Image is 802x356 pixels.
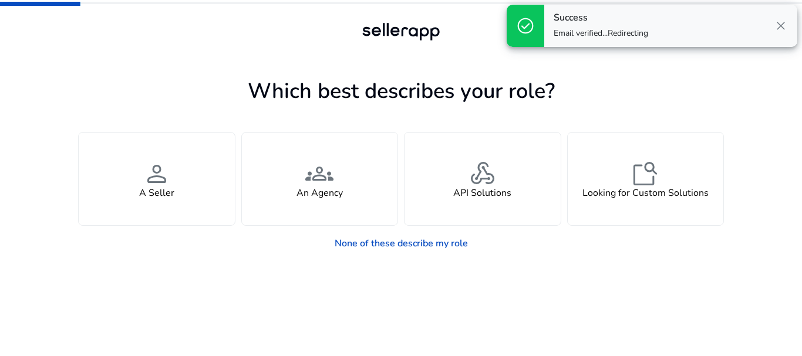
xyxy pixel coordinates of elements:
span: groups [305,160,333,188]
h1: Which best describes your role? [78,79,724,104]
h4: A Seller [139,188,174,199]
h4: Looking for Custom Solutions [582,188,709,199]
span: check_circle [516,16,535,35]
button: groupsAn Agency [241,132,399,226]
span: person [143,160,171,188]
p: Email verified...Redirecting [554,28,648,39]
span: webhook [469,160,497,188]
span: close [774,19,788,33]
h4: API Solutions [453,188,511,199]
a: None of these describe my role [325,232,477,255]
h4: An Agency [296,188,343,199]
button: webhookAPI Solutions [404,132,561,226]
h4: Success [554,12,648,23]
span: feature_search [631,160,659,188]
button: feature_searchLooking for Custom Solutions [567,132,725,226]
button: personA Seller [78,132,235,226]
